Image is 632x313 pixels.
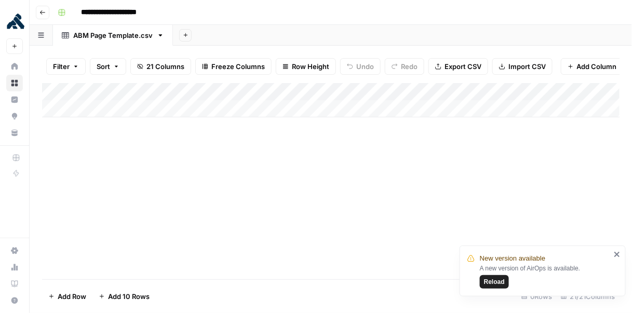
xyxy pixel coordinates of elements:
[577,61,617,72] span: Add Column
[614,250,621,258] button: close
[130,58,191,75] button: 21 Columns
[53,25,173,46] a: ABM Page Template.csv
[292,61,329,72] span: Row Height
[492,58,553,75] button: Import CSV
[6,125,23,141] a: Your Data
[385,58,424,75] button: Redo
[97,61,110,72] span: Sort
[428,58,488,75] button: Export CSV
[108,291,150,302] span: Add 10 Rows
[356,61,374,72] span: Undo
[211,61,265,72] span: Freeze Columns
[6,292,23,309] button: Help + Support
[340,58,381,75] button: Undo
[276,58,336,75] button: Row Height
[90,58,126,75] button: Sort
[53,61,70,72] span: Filter
[480,264,611,289] div: A new version of AirOps is available.
[6,108,23,125] a: Opportunities
[42,288,92,305] button: Add Row
[484,277,505,287] span: Reload
[146,61,184,72] span: 21 Columns
[480,253,545,264] span: New version available
[6,276,23,292] a: Learning Hub
[6,259,23,276] a: Usage
[6,242,23,259] a: Settings
[6,12,25,31] img: Kong Logo
[561,58,624,75] button: Add Column
[480,275,509,289] button: Reload
[6,91,23,108] a: Insights
[6,58,23,75] a: Home
[517,288,557,305] div: 0 Rows
[195,58,272,75] button: Freeze Columns
[6,8,23,34] button: Workspace: Kong
[508,61,546,72] span: Import CSV
[6,75,23,91] a: Browse
[73,30,153,40] div: ABM Page Template.csv
[58,291,86,302] span: Add Row
[92,288,156,305] button: Add 10 Rows
[445,61,481,72] span: Export CSV
[46,58,86,75] button: Filter
[401,61,418,72] span: Redo
[557,288,620,305] div: 21/21 Columns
